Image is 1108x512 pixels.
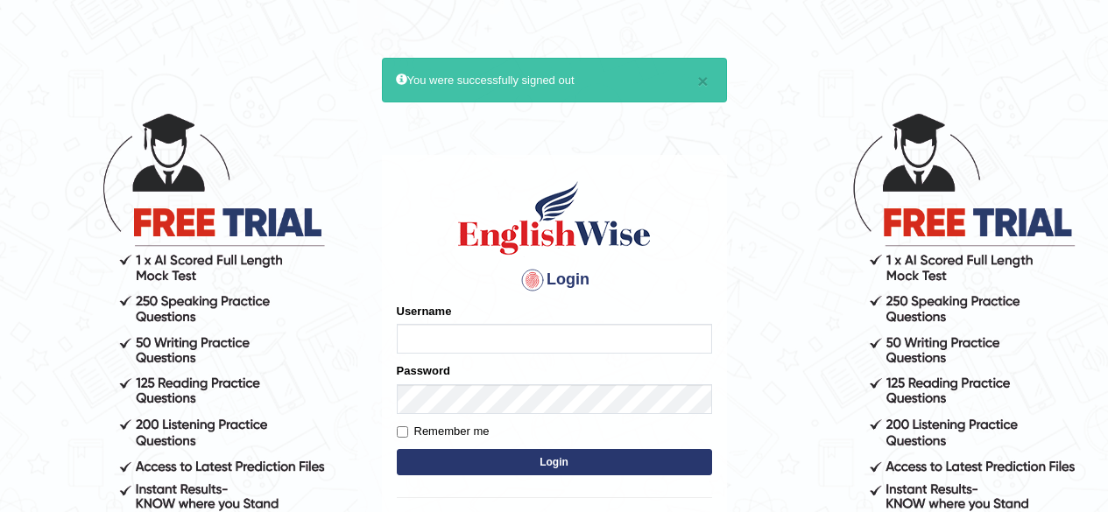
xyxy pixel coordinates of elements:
[397,426,408,438] input: Remember me
[455,179,654,257] img: Logo of English Wise sign in for intelligent practice with AI
[397,449,712,475] button: Login
[697,72,708,90] button: ×
[397,423,490,440] label: Remember me
[397,362,450,379] label: Password
[382,58,727,102] div: You were successfully signed out
[397,303,452,319] label: Username
[397,266,712,294] h4: Login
